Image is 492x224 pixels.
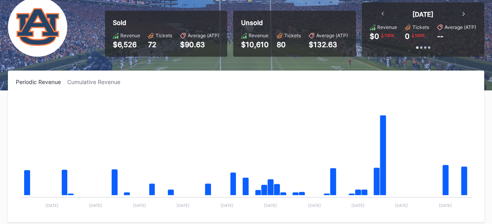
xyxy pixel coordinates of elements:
[249,33,268,38] div: Revenue
[113,19,219,27] div: Sold
[177,203,190,208] text: [DATE]
[241,40,269,49] div: $10,610
[16,95,476,214] svg: Chart title
[284,33,301,38] div: Tickets
[405,32,410,40] div: 0
[414,32,426,38] div: 100 %
[377,24,397,30] div: Revenue
[395,203,408,208] text: [DATE]
[277,40,301,49] div: 80
[445,24,476,30] div: Average (ATP)
[89,203,102,208] text: [DATE]
[437,32,443,40] div: --
[120,33,140,38] div: Revenue
[67,78,127,85] div: Cumulative Revenue
[351,203,365,208] text: [DATE]
[439,203,452,208] text: [DATE]
[412,24,429,30] div: Tickets
[113,40,140,49] div: $6,526
[309,40,348,49] div: $132.63
[220,203,234,208] text: [DATE]
[264,203,277,208] text: [DATE]
[316,33,348,38] div: Average (ATP)
[370,32,379,40] div: $0
[133,203,146,208] text: [DATE]
[156,33,172,38] div: Tickets
[188,33,219,38] div: Average (ATP)
[46,203,59,208] text: [DATE]
[180,40,219,49] div: $90.63
[16,78,67,85] div: Periodic Revenue
[241,19,348,27] div: Unsold
[412,10,433,18] div: [DATE]
[384,32,395,38] div: 100 %
[148,40,172,49] div: 72
[308,203,321,208] text: [DATE]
